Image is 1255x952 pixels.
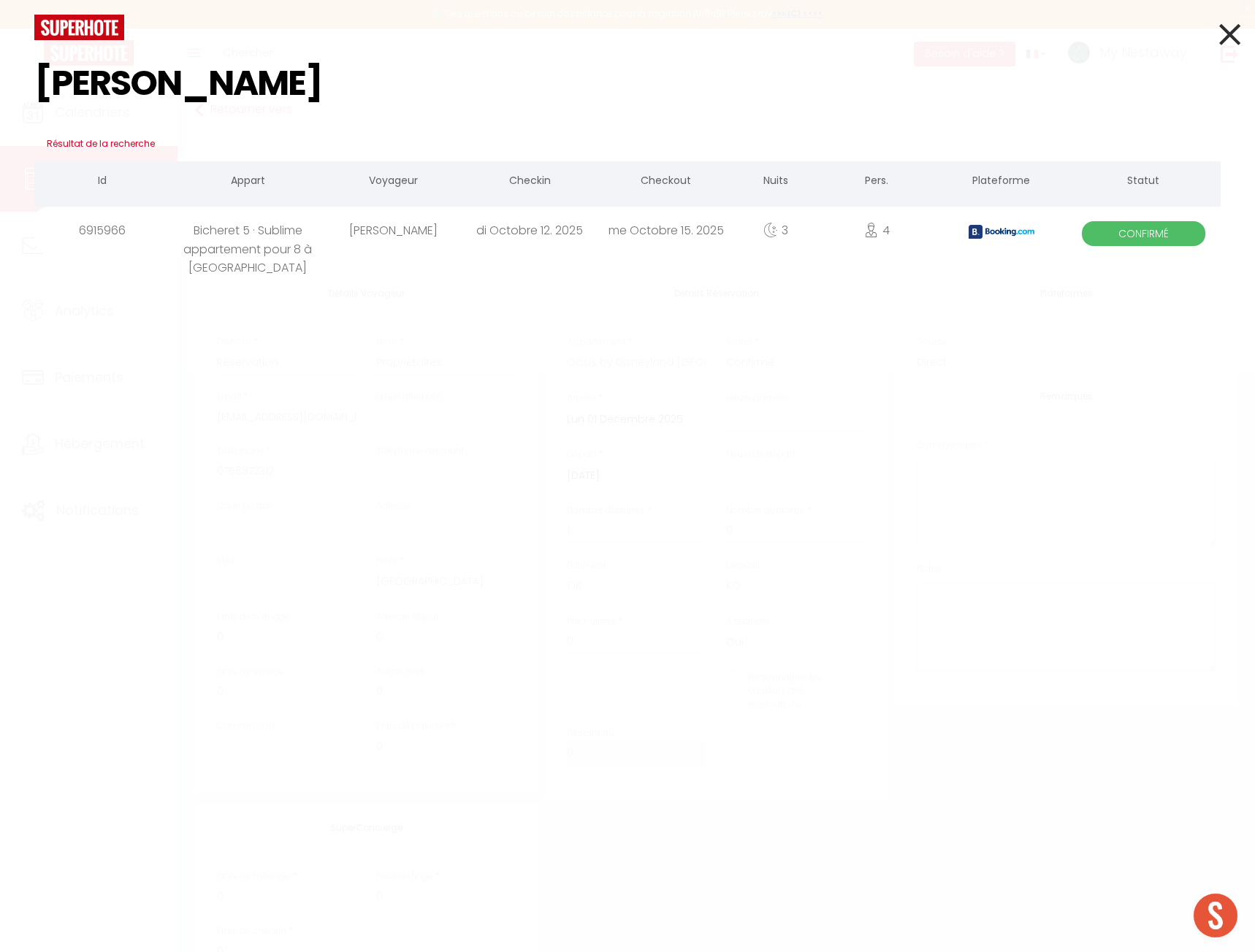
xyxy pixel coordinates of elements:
[817,161,936,203] th: Pers.
[34,15,124,40] img: logo
[34,40,1221,126] input: Tapez pour rechercher...
[598,161,734,203] th: Checkout
[34,161,171,203] th: Id
[1067,161,1221,203] th: Statut
[462,161,598,203] th: Checkin
[734,161,817,203] th: Nuits
[34,126,1221,161] h3: Résultat de la recherche
[817,207,936,254] div: 4
[34,207,171,254] div: 6915966
[936,161,1067,203] th: Plateforme
[734,207,817,254] div: 3
[1194,894,1237,937] div: Ouvrir le chat
[325,207,462,254] div: [PERSON_NAME]
[171,207,325,254] div: Bicheret 5 · Sublime appartement pour 8 à [GEOGRAPHIC_DATA]
[171,161,325,203] th: Appart
[325,161,462,203] th: Voyageur
[1082,221,1205,246] span: Confirmé
[462,207,598,254] div: di Octobre 12. 2025
[969,225,1034,239] img: booking2.png
[598,207,734,254] div: me Octobre 15. 2025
